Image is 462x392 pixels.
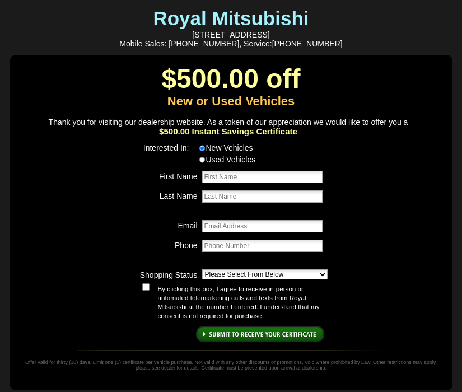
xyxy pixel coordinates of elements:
label: Phone [133,239,198,250]
small: By clicking this box, I agree to receive in-person or automated telemarketing calls and texts fro... [158,285,320,319]
input: Phone Number [202,240,323,252]
label: Used Vehicles [198,153,282,165]
h4: [STREET_ADDRESS] [7,30,455,39]
span: Thank you for visiting our dealership website. As a token of our appreciation we would like to of... [10,118,447,127]
label: Interested In: [133,141,195,164]
input: First Name [202,171,323,183]
input: Submit [196,326,324,342]
span: [PHONE_NUMBER] [272,39,343,48]
h1: $500.00 off [10,63,452,94]
h3: New or Used Vehicles [10,94,452,109]
input: New Vehicles [199,144,205,152]
label: Last Name [133,189,198,200]
input: Last Name [202,190,323,203]
h4: , Service: [7,39,455,48]
label: New Vehicles [198,141,282,153]
div: Offer valid for thirty (30) days. Limit one (1) certificate per vehicle purchase. Not valid with ... [21,357,441,382]
span: Mobile Sales: [119,39,166,48]
label: Shopping Status [133,268,198,279]
img: Separator [77,350,386,351]
input: Used Vehicles [199,156,205,164]
span: $500.00 Instant Savings Certificate [10,127,447,136]
input: Email Address [202,220,323,232]
label: Email [133,219,198,230]
span: [PHONE_NUMBER] [169,39,239,48]
h2: Royal Mitsubishi [7,7,455,30]
label: First Name [133,170,198,181]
